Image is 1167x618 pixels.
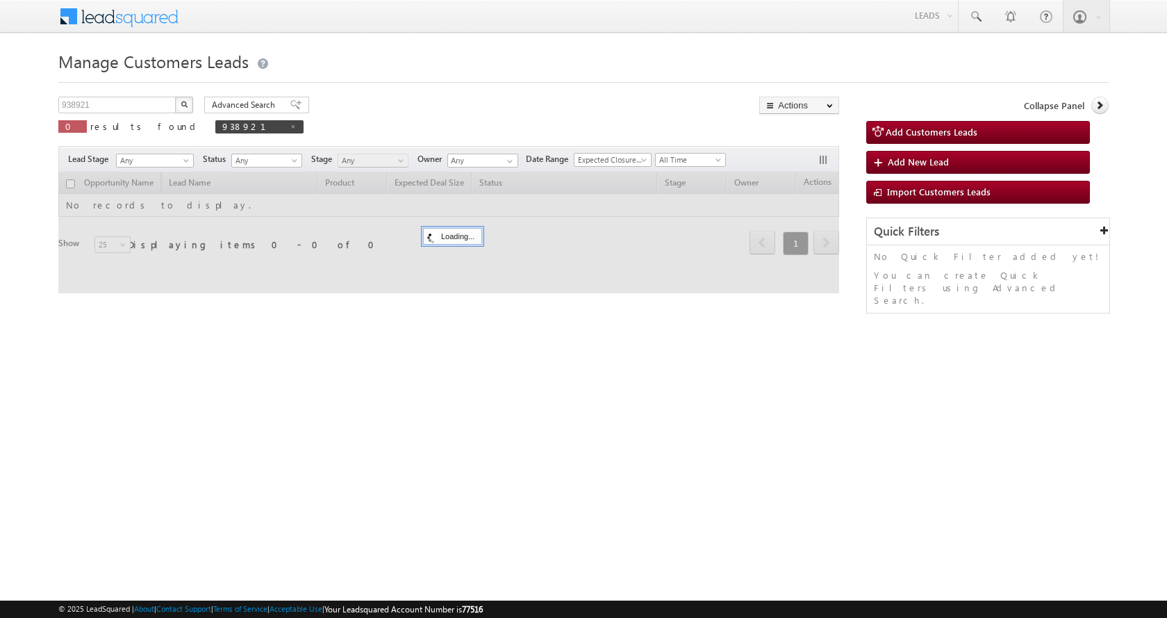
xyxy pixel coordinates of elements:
span: Advanced Search [212,99,279,111]
span: Add Customers Leads [886,126,977,138]
span: Any [117,154,189,167]
p: No Quick Filter added yet! [874,250,1102,263]
span: © 2025 LeadSquared | | | | | [58,603,483,616]
div: Loading... [423,228,482,245]
span: 938921 [222,120,283,132]
a: Contact Support [156,604,211,613]
a: Show All Items [499,154,517,168]
img: Search [181,101,188,108]
input: Type to Search [447,154,518,168]
span: Manage Customers Leads [58,50,249,72]
span: Add New Lead [888,156,949,168]
a: Terms of Service [213,604,267,613]
a: Any [116,154,194,168]
a: Any [338,154,408,168]
a: All Time [655,153,726,167]
span: Date Range [526,153,574,165]
span: Owner [417,153,447,165]
div: Quick Filters [867,218,1109,245]
span: Collapse Panel [1024,99,1084,112]
span: Status [203,153,231,165]
a: Acceptable Use [270,604,322,613]
span: 0 [65,120,80,132]
a: Any [231,154,302,168]
span: Lead Stage [68,153,114,165]
span: Import Customers Leads [887,186,991,197]
a: Expected Closure Date [574,153,652,167]
span: Any [338,154,404,167]
button: Actions [759,97,839,114]
span: Stage [311,153,338,165]
span: results found [90,120,201,132]
span: Your Leadsquared Account Number is [324,604,483,615]
span: 77516 [462,604,483,615]
a: About [134,604,154,613]
span: All Time [656,154,722,166]
p: You can create Quick Filters using Advanced Search. [874,269,1102,307]
span: Any [232,154,298,167]
span: Expected Closure Date [574,154,647,166]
